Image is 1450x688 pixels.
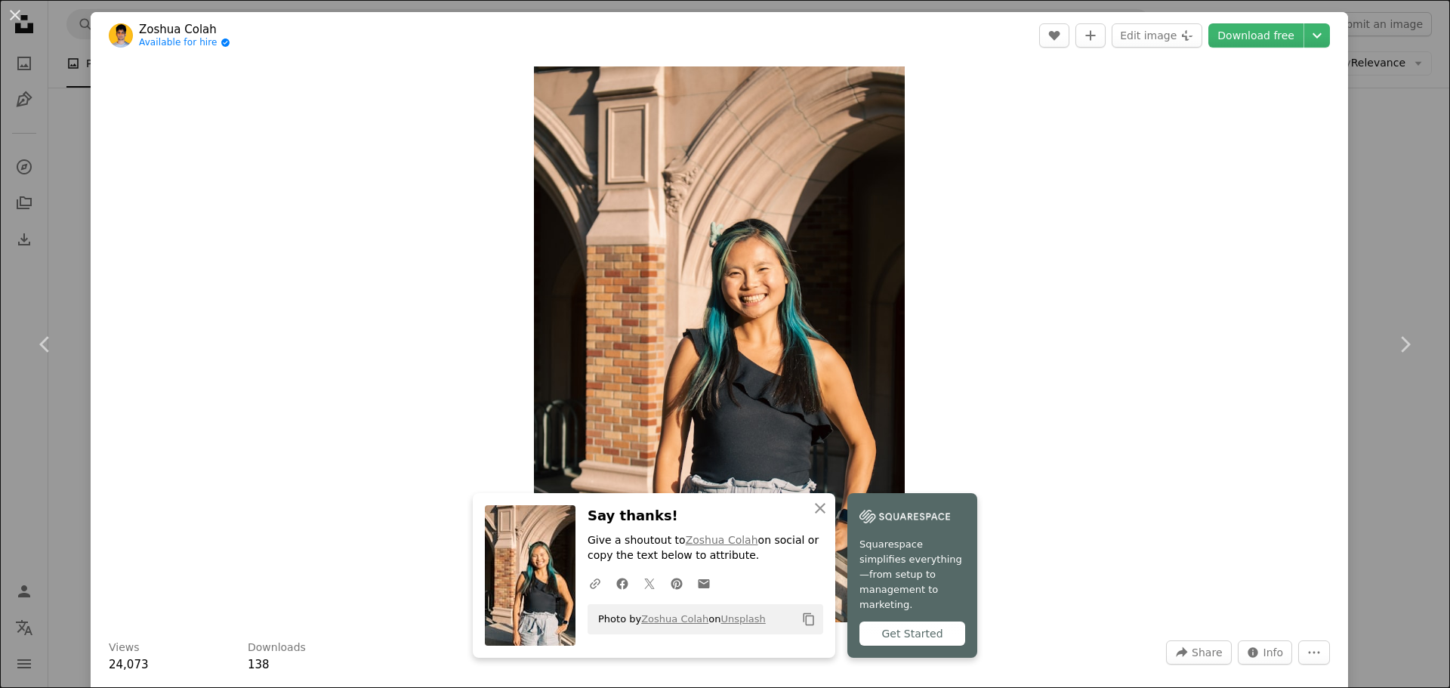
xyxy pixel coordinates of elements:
img: Go to Zoshua Colah's profile [109,23,133,48]
a: Next [1359,272,1450,417]
span: 138 [248,658,270,671]
img: A woman with blue hair standing in front of a building [534,66,905,622]
h3: Say thanks! [588,505,823,527]
p: Give a shoutout to on social or copy the text below to attribute. [588,533,823,563]
a: Squarespace simplifies everything—from setup to management to marketing.Get Started [847,493,977,658]
a: Available for hire [139,37,230,49]
a: Share on Twitter [636,568,663,598]
a: Zoshua Colah [641,613,708,625]
button: Like [1039,23,1069,48]
h3: Downloads [248,640,306,656]
span: 24,073 [109,658,149,671]
img: file-1747939142011-51e5cc87e3c9 [859,505,950,528]
a: Zoshua Colah [139,22,230,37]
button: Edit image [1112,23,1202,48]
a: Unsplash [720,613,765,625]
a: Share on Facebook [609,568,636,598]
button: Choose download size [1304,23,1330,48]
a: Zoshua Colah [686,534,758,546]
button: Share this image [1166,640,1231,665]
span: Share [1192,641,1222,664]
h3: Views [109,640,140,656]
button: More Actions [1298,640,1330,665]
button: Stats about this image [1238,640,1293,665]
a: Share on Pinterest [663,568,690,598]
a: Download free [1208,23,1303,48]
span: Squarespace simplifies everything—from setup to management to marketing. [859,537,965,612]
div: Get Started [859,622,965,646]
button: Copy to clipboard [796,606,822,632]
a: Share over email [690,568,717,598]
button: Add to Collection [1075,23,1106,48]
span: Info [1263,641,1284,664]
button: Zoom in on this image [534,66,905,622]
span: Photo by on [591,607,766,631]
